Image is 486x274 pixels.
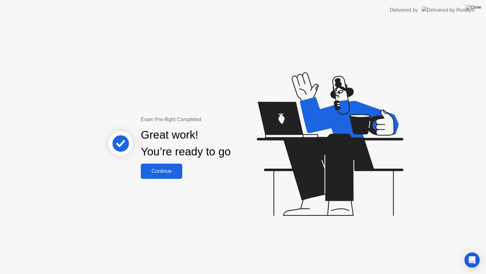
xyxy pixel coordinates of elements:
[143,168,180,174] div: Continue
[141,116,271,123] div: Exam Pre-flight Completed
[422,6,475,14] img: Delivered by Rosalyn
[464,252,480,268] div: Open Intercom Messenger
[390,6,418,14] div: Delivered by
[465,5,481,10] img: Close
[141,164,182,179] button: Continue
[141,127,231,160] div: Great work! You’re ready to go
